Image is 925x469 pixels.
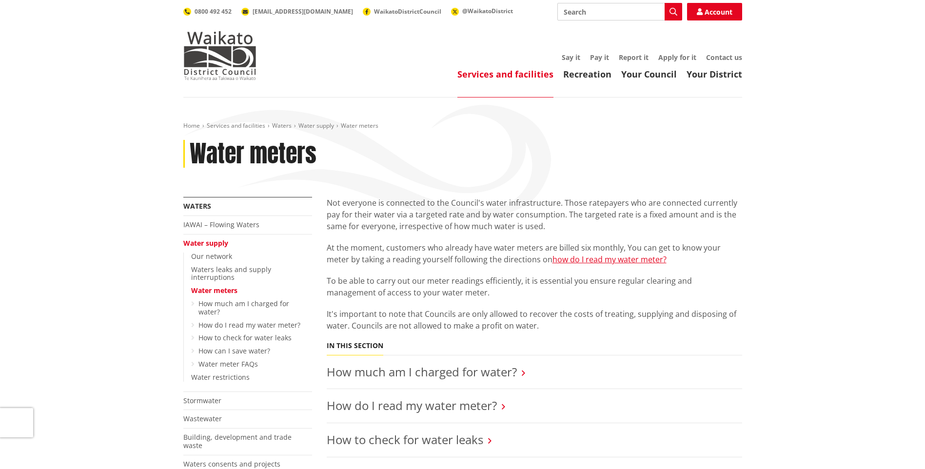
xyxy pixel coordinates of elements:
[374,7,441,16] span: WaikatoDistrictCouncil
[183,31,256,80] img: Waikato District Council - Te Kaunihera aa Takiwaa o Waikato
[341,121,378,130] span: Water meters
[183,220,259,229] a: IAWAI – Flowing Waters
[451,7,513,15] a: @WaikatoDistrict
[590,53,609,62] a: Pay it
[363,7,441,16] a: WaikatoDistrictCouncil
[706,53,742,62] a: Contact us
[272,121,292,130] a: Waters
[190,140,316,168] h1: Water meters
[327,342,383,350] h5: In this section
[253,7,353,16] span: [EMAIL_ADDRESS][DOMAIN_NAME]
[183,238,228,248] a: Water supply
[183,432,292,450] a: Building, development and trade waste
[457,68,553,80] a: Services and facilities
[198,346,270,355] a: How can I save water?
[327,397,497,413] a: How do I read my water meter?
[327,364,517,380] a: How much am I charged for water?
[198,299,289,316] a: How much am I charged for water?
[183,396,221,405] a: Stormwater
[658,53,696,62] a: Apply for it
[687,68,742,80] a: Your District
[327,242,742,265] p: At the moment, customers who already have water meters are billed six monthly, You can get to kno...
[327,275,742,298] p: To be able to carry out our meter readings efficiently, it is essential you ensure regular cleari...
[327,431,483,448] a: How to check for water leaks
[241,7,353,16] a: [EMAIL_ADDRESS][DOMAIN_NAME]
[563,68,611,80] a: Recreation
[462,7,513,15] span: @WaikatoDistrict
[198,333,292,342] a: How to check for water leaks
[198,359,258,369] a: Water meter FAQs
[298,121,334,130] a: Water supply
[183,7,232,16] a: 0800 492 452
[183,121,200,130] a: Home
[191,286,237,295] a: Water meters
[552,254,667,265] a: how do I read my water meter?
[183,122,742,130] nav: breadcrumb
[183,459,280,469] a: Waters consents and projects
[619,53,649,62] a: Report it
[327,308,742,332] p: It's important to note that Councils are only allowed to recover the costs of treating, supplying...
[562,53,580,62] a: Say it
[557,3,682,20] input: Search input
[687,3,742,20] a: Account
[198,320,300,330] a: How do I read my water meter?
[191,265,271,282] a: Waters leaks and supply interruptions
[191,252,232,261] a: Our network
[327,197,742,232] p: Not everyone is connected to the Council's water infrastructure. Those ratepayers who are connect...
[183,414,222,423] a: Wastewater
[621,68,677,80] a: Your Council
[195,7,232,16] span: 0800 492 452
[191,372,250,382] a: Water restrictions
[183,201,211,211] a: Waters
[207,121,265,130] a: Services and facilities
